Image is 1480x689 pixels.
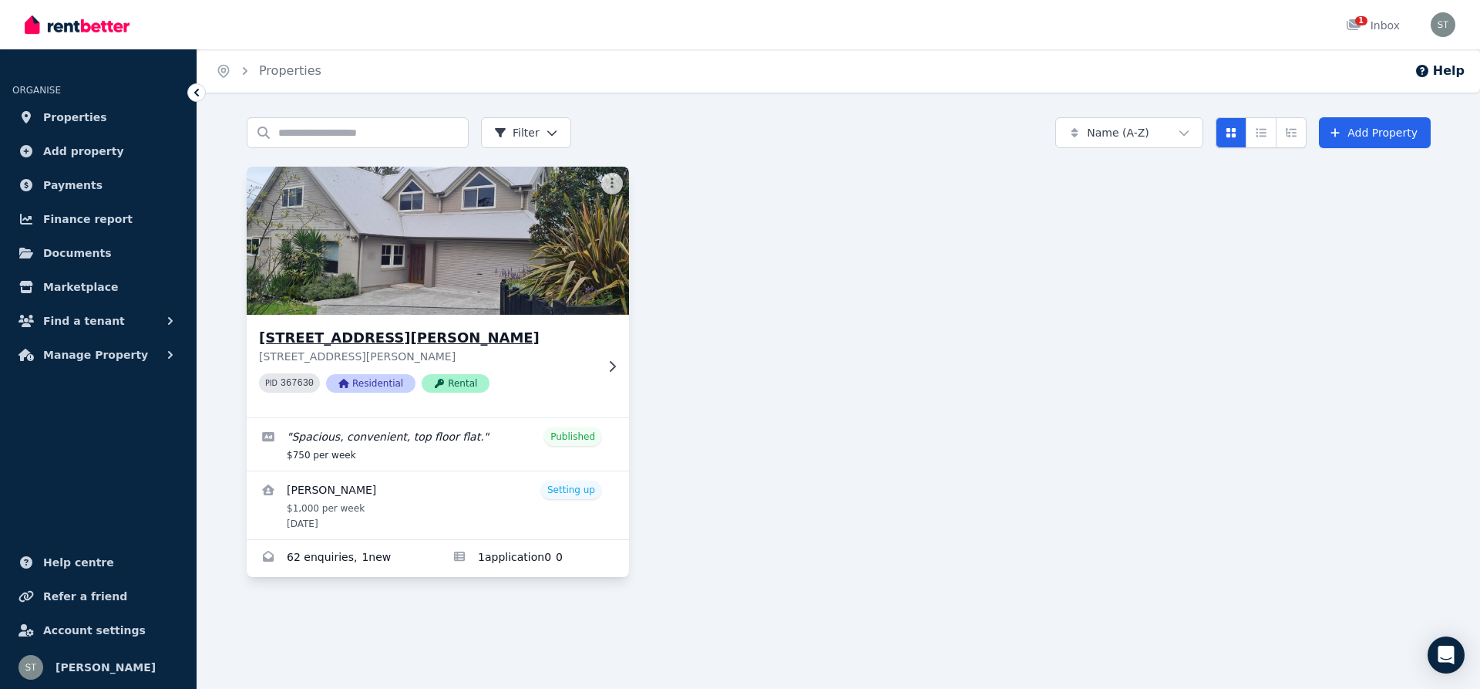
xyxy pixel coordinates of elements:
[12,306,184,336] button: Find a tenant
[247,418,629,471] a: Edit listing: Spacious, convenient, top floor flat.
[43,108,107,127] span: Properties
[481,117,571,148] button: Filter
[12,170,184,201] a: Payments
[12,581,184,612] a: Refer a friend
[438,540,629,577] a: Applications for 21 Myra St, Frenchs Forest
[1355,16,1367,25] span: 1
[12,547,184,578] a: Help centre
[25,13,129,36] img: RentBetter
[55,658,156,677] span: [PERSON_NAME]
[43,278,118,296] span: Marketplace
[259,349,595,364] p: [STREET_ADDRESS][PERSON_NAME]
[43,312,125,330] span: Find a tenant
[12,102,184,133] a: Properties
[12,339,184,370] button: Manage Property
[1216,117,1246,148] button: Card view
[247,540,438,577] a: Enquiries for 21 Myra St, Frenchs Forest
[12,615,184,646] a: Account settings
[247,167,629,417] a: 21 Myra St, Frenchs Forest[STREET_ADDRESS][PERSON_NAME][STREET_ADDRESS][PERSON_NAME]PID 367630Res...
[1346,18,1400,33] div: Inbox
[1246,117,1276,148] button: Compact list view
[1216,117,1307,148] div: View options
[43,176,103,194] span: Payments
[43,142,124,160] span: Add property
[259,327,595,349] h3: [STREET_ADDRESS][PERSON_NAME]
[259,63,321,78] a: Properties
[43,553,114,572] span: Help centre
[197,49,340,93] nav: Breadcrumb
[18,655,43,680] img: Saskia Theobald
[43,244,112,262] span: Documents
[247,471,629,539] a: View details for Iain Rolfe
[1431,12,1455,37] img: Saskia Theobald
[265,379,277,387] small: PID
[43,346,148,364] span: Manage Property
[1055,117,1203,148] button: Name (A-Z)
[43,210,133,228] span: Finance report
[12,204,184,235] a: Finance report
[281,378,314,389] code: 367630
[1428,637,1465,674] div: Open Intercom Messenger
[43,621,146,640] span: Account settings
[12,238,184,269] a: Documents
[422,374,489,393] span: Rental
[12,85,61,96] span: ORGANISE
[43,587,127,606] span: Refer a friend
[1319,117,1431,148] a: Add Property
[494,125,540,140] span: Filter
[326,374,415,393] span: Residential
[1087,125,1149,140] span: Name (A-Z)
[601,173,623,194] button: More options
[12,136,184,167] a: Add property
[1276,117,1307,148] button: Expanded list view
[237,163,639,319] img: 21 Myra St, Frenchs Forest
[1414,62,1465,80] button: Help
[12,272,184,302] a: Marketplace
